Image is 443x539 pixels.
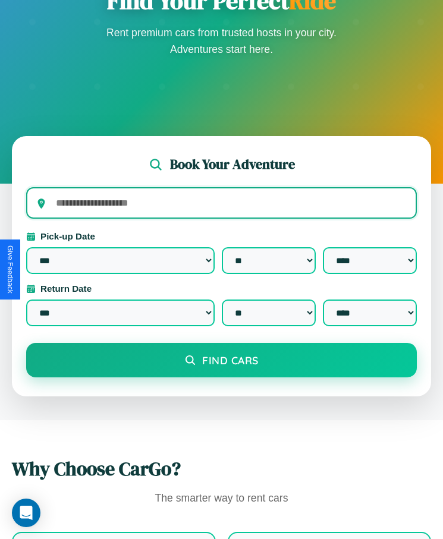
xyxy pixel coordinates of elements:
p: Rent premium cars from trusted hosts in your city. Adventures start here. [103,24,341,58]
label: Return Date [26,283,417,294]
h2: Book Your Adventure [170,155,295,174]
h2: Why Choose CarGo? [12,456,431,482]
label: Pick-up Date [26,231,417,241]
div: Give Feedback [6,245,14,294]
p: The smarter way to rent cars [12,489,431,508]
button: Find Cars [26,343,417,377]
div: Open Intercom Messenger [12,499,40,527]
